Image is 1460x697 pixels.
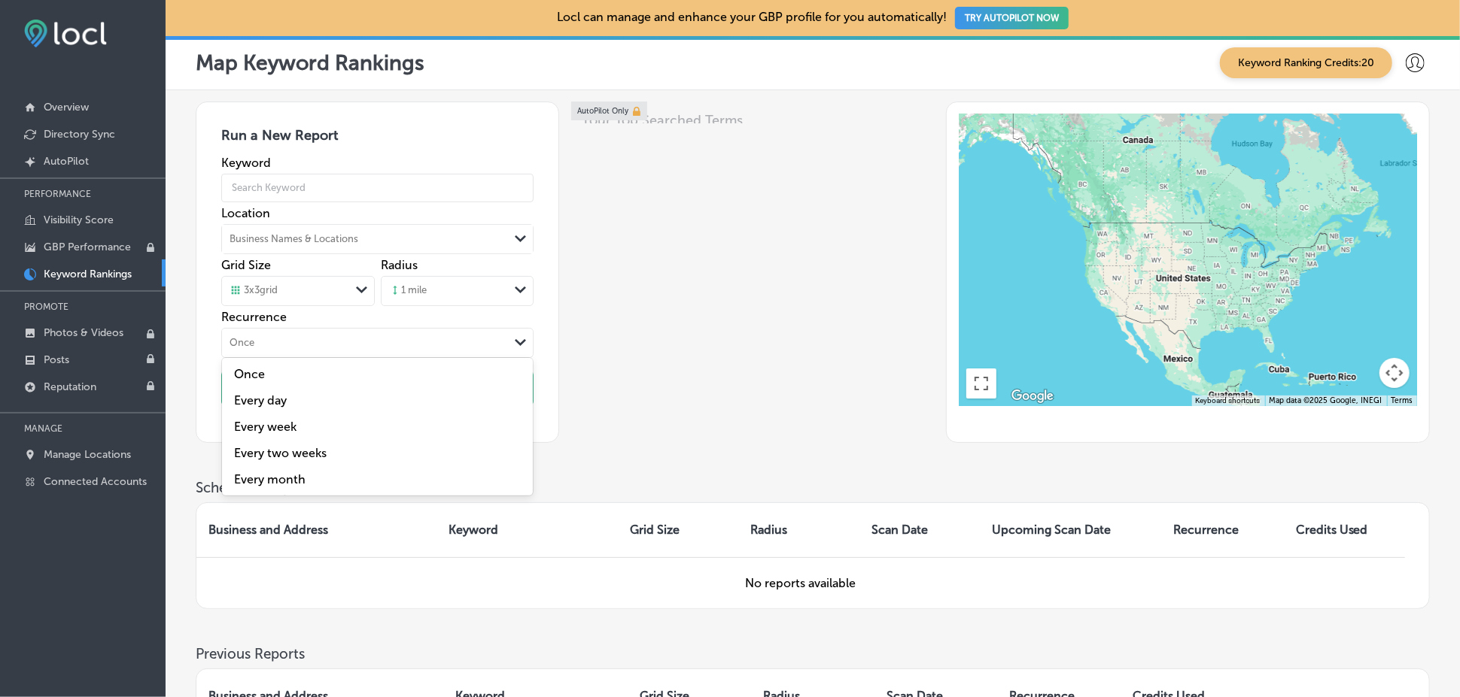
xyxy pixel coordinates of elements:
td: No reports available [196,557,1405,608]
div: Based on of your Google Business Profile . [386,447,705,522]
h1: [DEMOGRAPHIC_DATA] Overview [23,104,403,145]
p: Connected Accounts [44,475,147,488]
span: / 850 [924,218,1006,263]
p: Reputation [44,380,96,393]
div: Business Names & Locations [230,233,358,244]
th: Credits Used [1284,503,1405,557]
b: activity [434,447,472,460]
label: Every month [231,472,525,486]
th: Radius [738,503,859,557]
label: Grid Size [221,258,271,272]
img: fda3e92497d09a02dc62c9cd864e3231.png [24,20,107,47]
p: Overview [44,101,89,114]
p: Directory Sync [44,128,115,141]
div: [DATE] [626,41,667,58]
div: 23 [733,378,1052,428]
img: Google [1008,386,1057,406]
p: Posts [44,353,69,366]
p: GBP Performance [44,241,131,253]
a: Open this area in Google Maps (opens a new window) [1008,386,1057,406]
button: Run Report [221,371,534,405]
th: Keyword [437,503,619,557]
th: Grid Size [618,503,738,557]
button: Map camera controls [1379,358,1410,388]
label: Keyword [221,156,534,170]
th: Recurrence [1162,503,1284,557]
a: Terms (opens in new tab) [1392,396,1413,405]
h2: Foundational GBP Score [40,340,359,363]
input: Search Keyword [221,167,534,209]
div: 340 [1038,243,1057,255]
h1: Overall Business Score [42,192,306,216]
div: Address [227,34,291,65]
p: Map Keyword Rankings [196,50,424,75]
div: 3 x 3 grid [230,284,278,298]
p: Photos & Videos [44,326,123,339]
span: 108 [795,183,924,273]
div: Scan Date [540,34,619,65]
th: Upcoming Scan Date [981,503,1162,557]
span: /300 [435,396,485,423]
label: Once [231,367,525,381]
div: 850 [1038,162,1057,174]
span: /250 [780,396,829,423]
p: Keyword Rankings [44,268,132,280]
th: Scan Date [859,503,980,557]
div: [STREET_ADDRESS] [299,41,422,58]
h3: Run a New Report [221,127,534,156]
div: Overall Business Score is the sum of your Foundational GBP Score, Recent Activity Score and Direc... [42,223,306,264]
button: Keyboard shortcuts [1196,395,1261,406]
h3: Scheduled Reports [196,479,1430,496]
label: Every day [231,393,525,408]
b: [PERSON_NAME] [96,41,204,58]
span: Keyword Ranking Credits: 20 [1220,47,1392,78]
button: TRY AUTOPILOT NOW [955,7,1069,29]
h3: Previous Reports [196,645,1430,662]
div: Phone [445,34,509,65]
label: Every week [231,420,525,434]
span: / 300 [88,396,138,423]
div: 680 [1038,188,1057,200]
th: Business and Address [196,503,437,557]
h2: Recent Activity Score [386,340,705,363]
b: promoting your business [386,447,695,474]
div: Once [230,337,254,348]
div: Score based on Connected Google Business Profile and information with in GBP such as Name, Descri... [40,447,359,522]
label: Location [221,206,534,220]
p: Visibility Score [44,214,114,226]
div: 1 mile [389,284,427,298]
span: Download PDF [824,115,893,126]
div: Score based on number of directories enrolled versus not enrolled and consistency of data across ... [733,447,1052,522]
span: Map data ©2025 Google, INEGI [1270,396,1382,405]
p: Manage Locations [44,448,131,461]
div: Name [23,34,88,65]
div: 20 [386,378,705,428]
label: Radius [381,258,418,272]
h2: Directory Score [733,340,1052,363]
div: 65 [40,378,359,428]
button: Share Report URL [924,104,1069,138]
label: Every two weeks [231,446,525,460]
p: AutoPilot [44,155,89,168]
button: Toggle fullscreen view [966,368,996,399]
div: 0 [1042,292,1053,304]
label: Recurrence [221,310,534,324]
